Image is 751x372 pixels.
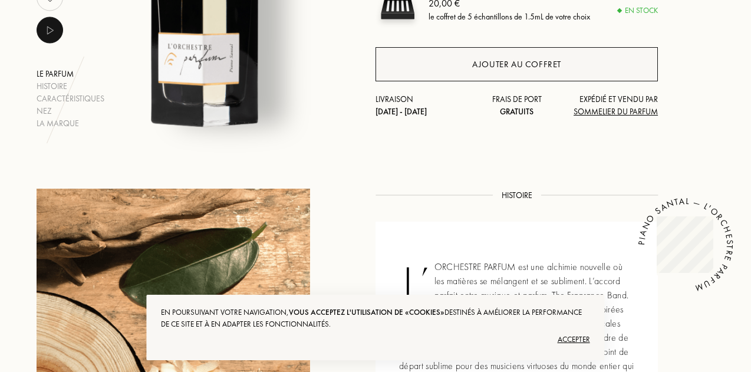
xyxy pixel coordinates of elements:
[37,68,104,80] div: Le parfum
[161,307,589,330] div: En poursuivant votre navigation, destinés à améliorer la performance de ce site et à en adapter l...
[42,23,57,38] img: music_play.png
[375,106,427,117] span: [DATE] - [DATE]
[574,106,658,117] span: Sommelier du Parfum
[289,307,444,317] span: vous acceptez l'utilisation de «cookies»
[375,93,470,118] div: Livraison
[470,93,564,118] div: Frais de port
[161,330,589,349] div: Accepter
[37,117,104,130] div: La marque
[564,93,658,118] div: Expédié et vendu par
[500,106,533,117] span: Gratuits
[429,10,590,22] div: le coffret de 5 échantillons de 1.5mL de votre choix
[37,105,104,117] div: Nez
[472,58,561,71] div: Ajouter au coffret
[618,5,658,17] div: En stock
[37,80,104,93] div: Histoire
[37,93,104,105] div: Caractéristiques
